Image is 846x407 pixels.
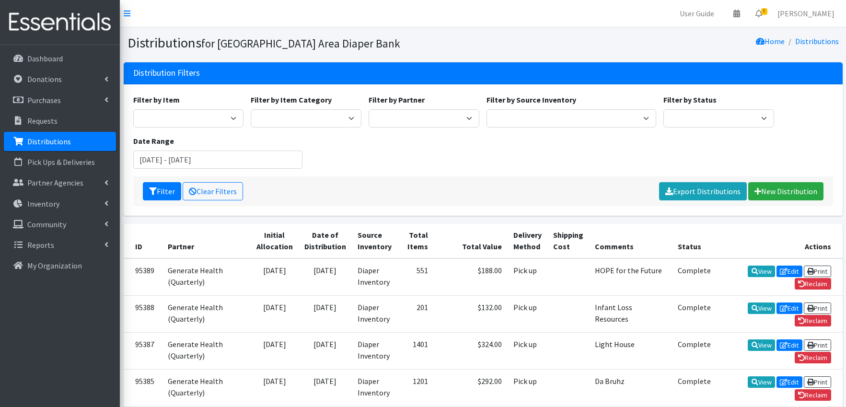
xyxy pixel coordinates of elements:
p: Distributions [27,137,71,146]
a: Home [756,36,785,46]
label: Filter by Item Category [251,94,332,105]
h1: Distributions [127,35,480,51]
a: Reclaim [795,278,831,290]
td: [DATE] [251,333,299,370]
th: Comments [589,223,672,258]
p: My Organization [27,261,82,270]
td: [DATE] [251,370,299,407]
a: My Organization [4,256,116,275]
td: Generate Health (Quarterly) [162,258,251,296]
a: Inventory [4,194,116,213]
a: Edit [776,339,802,351]
td: [DATE] [299,295,352,332]
a: Print [804,376,831,388]
label: Date Range [133,135,174,147]
label: Filter by Status [663,94,717,105]
h3: Distribution Filters [133,68,200,78]
td: Generate Health (Quarterly) [162,333,251,370]
td: Light House [589,333,672,370]
th: Source Inventory [352,223,397,258]
p: Community [27,220,66,229]
td: 1401 [397,333,434,370]
a: 8 [748,4,770,23]
td: Infant Loss Resources [589,295,672,332]
a: Pick Ups & Deliveries [4,152,116,172]
a: Edit [776,376,802,388]
a: Reclaim [795,352,831,363]
th: Initial Allocation [251,223,299,258]
th: ID [124,223,162,258]
a: Export Distributions [659,182,747,200]
td: Generate Health (Quarterly) [162,370,251,407]
td: 95388 [124,295,162,332]
td: [DATE] [299,333,352,370]
td: $188.00 [434,258,508,296]
a: Community [4,215,116,234]
p: Donations [27,74,62,84]
a: [PERSON_NAME] [770,4,842,23]
td: Complete [672,370,717,407]
td: Diaper Inventory [352,258,397,296]
td: Complete [672,258,717,296]
td: $132.00 [434,295,508,332]
a: Donations [4,70,116,89]
a: Print [804,302,831,314]
p: Inventory [27,199,59,209]
th: Shipping Cost [547,223,589,258]
th: Total Value [434,223,508,258]
td: 1201 [397,370,434,407]
a: View [748,376,775,388]
td: $324.00 [434,333,508,370]
a: Dashboard [4,49,116,68]
input: January 1, 2011 - December 31, 2011 [133,151,303,169]
td: Pick up [508,295,547,332]
button: Filter [143,182,181,200]
td: Diaper Inventory [352,295,397,332]
td: Generate Health (Quarterly) [162,295,251,332]
th: Date of Distribution [299,223,352,258]
a: Requests [4,111,116,130]
a: New Distribution [748,182,823,200]
p: Partner Agencies [27,178,83,187]
td: [DATE] [251,295,299,332]
td: Diaper Inventory [352,370,397,407]
a: Purchases [4,91,116,110]
td: $292.00 [434,370,508,407]
td: Pick up [508,370,547,407]
a: View [748,266,775,277]
a: Reclaim [795,389,831,401]
td: HOPE for the Future [589,258,672,296]
td: Complete [672,333,717,370]
td: Diaper Inventory [352,333,397,370]
a: User Guide [672,4,722,23]
td: 95387 [124,333,162,370]
a: Print [804,266,831,277]
a: Reclaim [795,315,831,326]
td: Complete [672,295,717,332]
a: Edit [776,302,802,314]
a: View [748,302,775,314]
a: Distributions [4,132,116,151]
th: Total Items [397,223,434,258]
th: Partner [162,223,251,258]
td: 201 [397,295,434,332]
a: Partner Agencies [4,173,116,192]
td: 551 [397,258,434,296]
label: Filter by Source Inventory [487,94,576,105]
td: 95389 [124,258,162,296]
a: Reports [4,235,116,255]
a: Clear Filters [183,182,243,200]
label: Filter by Item [133,94,180,105]
small: for [GEOGRAPHIC_DATA] Area Diaper Bank [201,36,400,50]
p: Requests [27,116,58,126]
th: Delivery Method [508,223,547,258]
p: Dashboard [27,54,63,63]
td: [DATE] [251,258,299,296]
label: Filter by Partner [369,94,425,105]
p: Pick Ups & Deliveries [27,157,95,167]
td: Pick up [508,258,547,296]
a: Distributions [795,36,839,46]
td: Da Bruhz [589,370,672,407]
td: [DATE] [299,370,352,407]
td: Pick up [508,333,547,370]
